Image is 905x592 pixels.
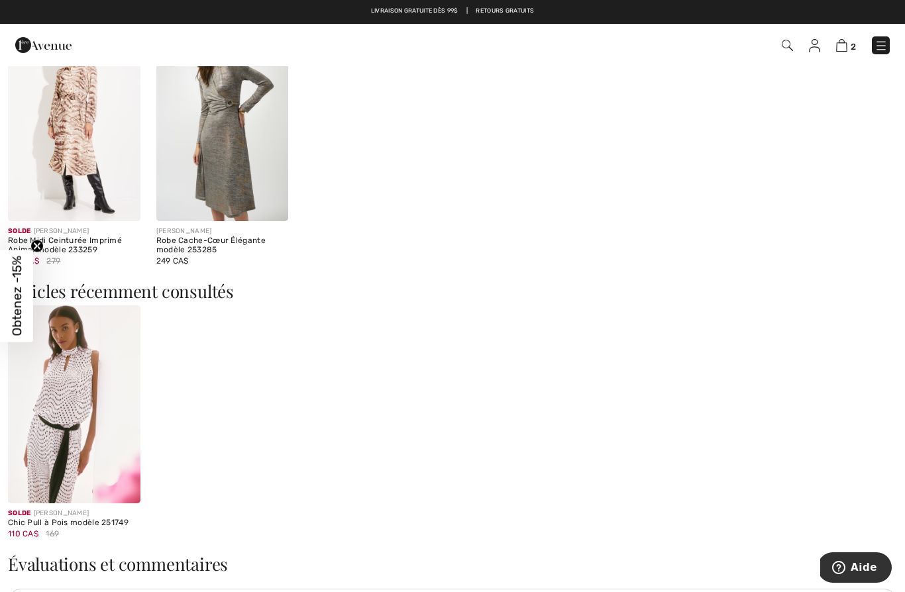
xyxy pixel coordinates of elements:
img: Menu [875,39,888,52]
div: [PERSON_NAME] [8,509,140,518]
div: Robe Cache-Cœur Élégante modèle 253285 [156,236,289,255]
a: 2 [836,37,856,53]
h3: Articles récemment consultés [8,283,897,300]
h3: Évaluations et commentaires [8,556,897,573]
img: Robe Midi Ceinturée Imprimé Animal modèle 233259 [8,23,140,221]
img: Panier d'achat [836,39,847,52]
span: 279 [46,255,60,267]
span: 2 [851,42,856,52]
a: Retours gratuits [476,7,534,16]
span: Solde [8,509,31,517]
img: Robe Cache-Cœur Élégante modèle 253285 [156,23,289,221]
img: Recherche [782,40,793,51]
img: Chic Pull à Pois modèle 251749 [8,305,140,503]
span: Obtenez -15% [9,256,25,336]
div: [PERSON_NAME] [8,226,140,236]
div: Robe Midi Ceinturée Imprimé Animal modèle 233259 [8,236,140,255]
span: 169 [46,528,59,540]
span: 110 CA$ [8,529,38,538]
a: 1ère Avenue [15,38,72,50]
span: | [466,7,468,16]
span: 249 CA$ [156,256,189,266]
a: Livraison gratuite dès 99$ [371,7,458,16]
div: Chic Pull à Pois modèle 251749 [8,518,140,528]
img: 1ère Avenue [15,32,72,58]
span: Solde [8,227,31,235]
iframe: Ouvre un widget dans lequel vous pouvez trouver plus d’informations [820,552,892,585]
img: Mes infos [809,39,820,52]
button: Close teaser [30,240,44,253]
div: [PERSON_NAME] [156,226,289,236]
